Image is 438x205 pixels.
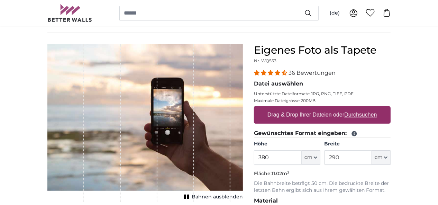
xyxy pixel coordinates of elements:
[47,44,243,202] div: 1 of 1
[254,70,289,76] span: 4.31 stars
[372,150,391,165] button: cm
[304,154,312,161] span: cm
[345,112,377,118] u: Durchsuchen
[254,141,320,148] label: Höhe
[254,91,391,97] p: Unterstützte Dateiformate JPG, PNG, TIFF, PDF.
[272,170,289,177] span: 11.02m²
[254,129,391,138] legend: Gewünschtes Format eingeben:
[254,80,391,88] legend: Datei auswählen
[375,154,383,161] span: cm
[302,150,320,165] button: cm
[47,4,92,22] img: Betterwalls
[325,141,391,148] label: Breite
[324,7,345,19] button: (de)
[254,170,391,177] p: Fläche:
[265,108,380,122] label: Drag & Drop Ihrer Dateien oder
[254,180,391,194] p: Die Bahnbreite beträgt 50 cm. Die bedruckte Breite der letzten Bahn ergibt sich aus Ihrem gewählt...
[254,98,391,104] p: Maximale Dateigrösse 200MB.
[254,58,276,63] span: Nr. WQ553
[289,70,336,76] span: 36 Bewertungen
[254,44,391,56] h1: Eigenes Foto als Tapete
